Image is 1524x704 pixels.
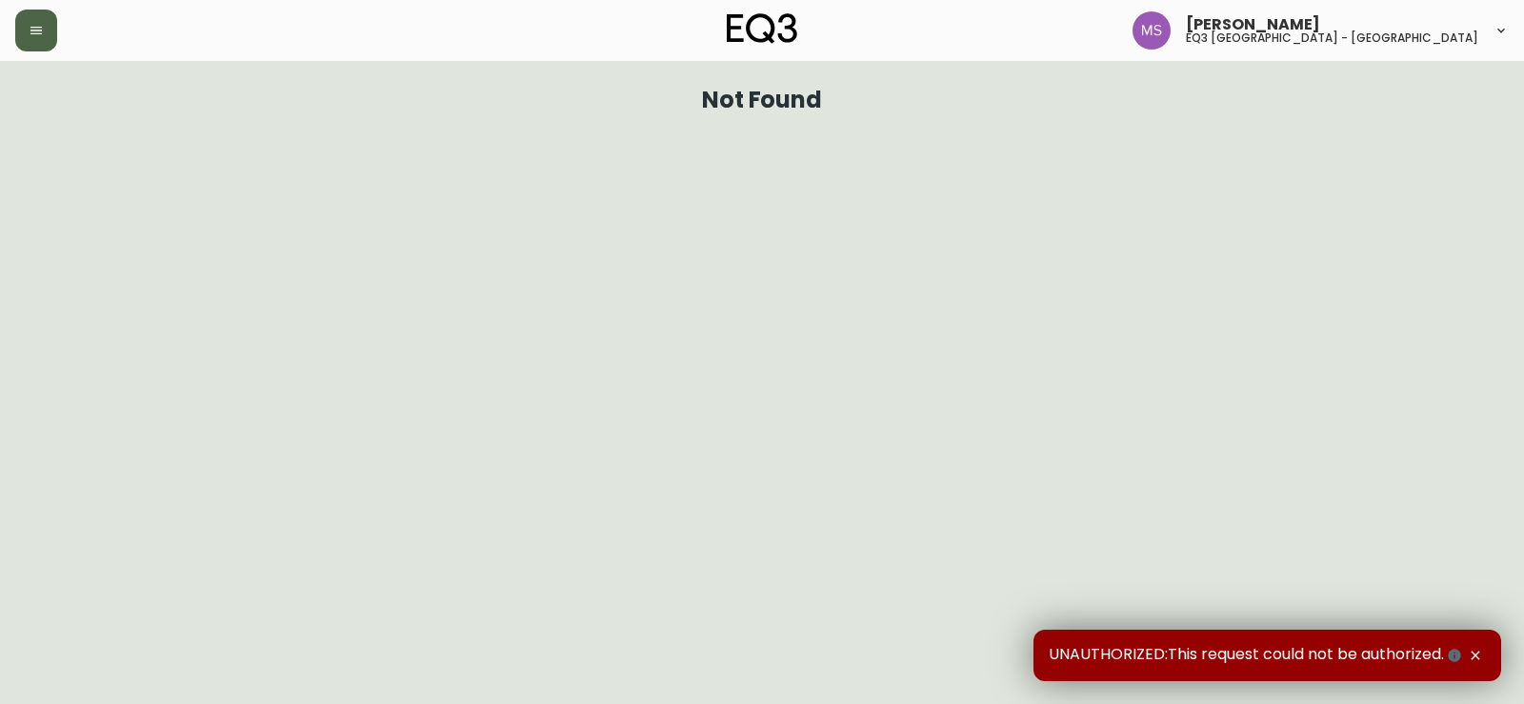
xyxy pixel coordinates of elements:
[1049,645,1465,666] span: UNAUTHORIZED:This request could not be authorized.
[1133,11,1171,50] img: 1b6e43211f6f3cc0b0729c9049b8e7af
[727,13,797,44] img: logo
[702,91,823,109] h1: Not Found
[1186,17,1320,32] span: [PERSON_NAME]
[1186,32,1478,44] h5: eq3 [GEOGRAPHIC_DATA] - [GEOGRAPHIC_DATA]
